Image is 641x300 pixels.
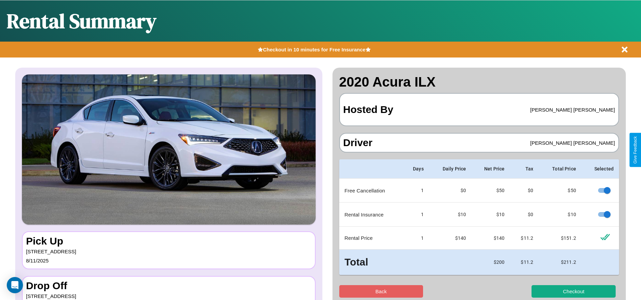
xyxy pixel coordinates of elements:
td: $ 140 [429,227,471,250]
th: Selected [582,159,619,179]
p: [STREET_ADDRESS] [26,247,312,256]
td: $10 [429,203,471,227]
th: Total Price [539,159,582,179]
th: Net Price [471,159,510,179]
button: Back [339,285,423,298]
td: $ 211.2 [539,250,582,275]
h3: Hosted By [343,97,393,122]
div: Give Feedback [633,136,638,164]
th: Days [402,159,429,179]
h3: Pick Up [26,235,312,247]
td: $ 200 [471,250,510,275]
th: Tax [510,159,539,179]
button: Checkout [532,285,616,298]
td: 1 [402,179,429,203]
td: $ 151.2 [539,227,582,250]
h3: Drop Off [26,280,312,292]
td: $0 [510,179,539,203]
h3: Driver [343,137,373,148]
h3: Total [345,255,397,270]
th: Daily Price [429,159,471,179]
td: $ 10 [539,203,582,227]
p: Rental Insurance [345,210,397,219]
td: $ 50 [471,179,510,203]
td: $ 140 [471,227,510,250]
td: 1 [402,227,429,250]
p: Free Cancellation [345,186,397,195]
td: $ 10 [471,203,510,227]
td: $0 [510,203,539,227]
table: simple table [339,159,619,275]
td: $ 11.2 [510,227,539,250]
h1: Rental Summary [7,7,156,35]
b: Checkout in 10 minutes for Free Insurance [263,47,365,52]
td: 1 [402,203,429,227]
td: $ 11.2 [510,250,539,275]
p: [PERSON_NAME] [PERSON_NAME] [530,138,615,147]
h2: 2020 Acura ILX [339,74,619,90]
div: Open Intercom Messenger [7,277,23,293]
td: $0 [429,179,471,203]
p: Rental Price [345,233,397,243]
p: [PERSON_NAME] [PERSON_NAME] [530,105,615,114]
p: 8 / 11 / 2025 [26,256,312,265]
td: $ 50 [539,179,582,203]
